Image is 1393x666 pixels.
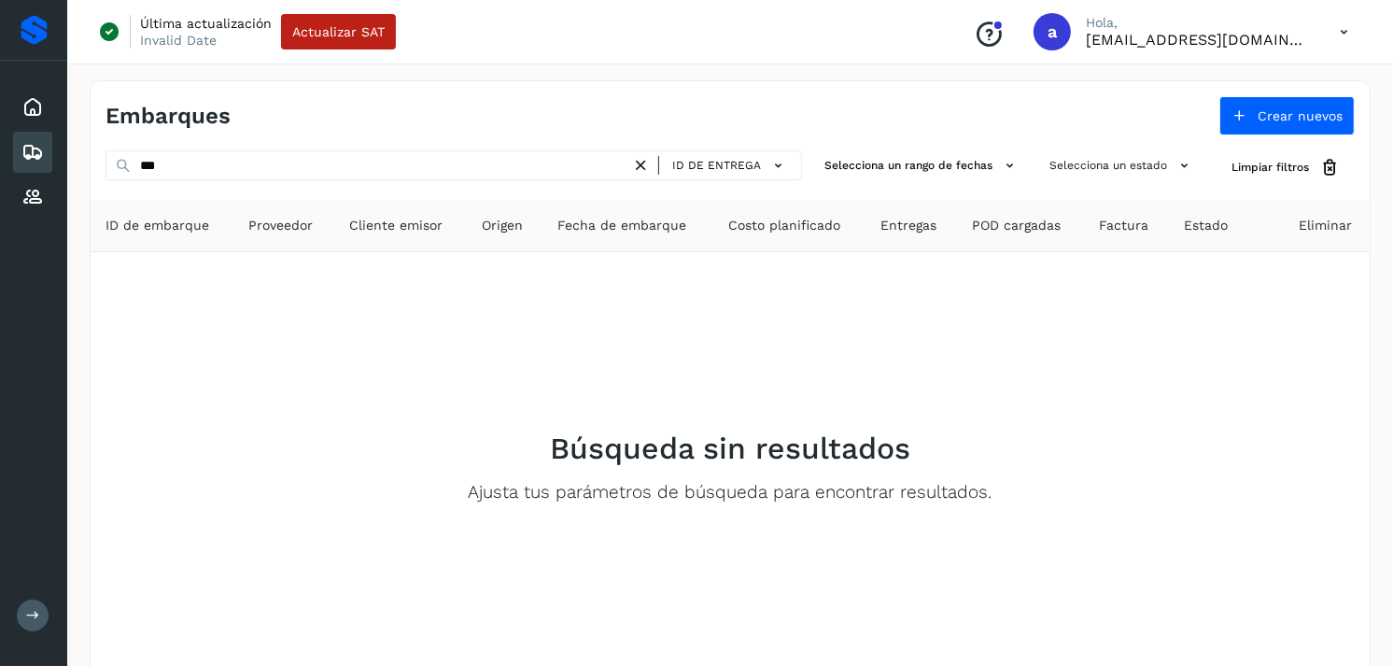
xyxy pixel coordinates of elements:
[817,150,1027,181] button: Selecciona un rango de fechas
[880,216,936,235] span: Entregas
[667,152,794,179] button: ID de entrega
[728,216,840,235] span: Costo planificado
[292,25,385,38] span: Actualizar SAT
[550,431,910,466] h2: Búsqueda sin resultados
[140,32,217,49] p: Invalid Date
[1219,96,1355,135] button: Crear nuevos
[1299,216,1352,235] span: Eliminar
[558,216,687,235] span: Fecha de embarque
[672,157,761,174] span: ID de entrega
[281,14,396,50] button: Actualizar SAT
[1231,159,1309,176] span: Limpiar filtros
[482,216,523,235] span: Origen
[106,216,209,235] span: ID de embarque
[1042,150,1202,181] button: Selecciona un estado
[1086,15,1310,31] p: Hola,
[1217,150,1355,185] button: Limpiar filtros
[13,87,52,128] div: Inicio
[972,216,1061,235] span: POD cargadas
[106,103,231,130] h4: Embarques
[1185,216,1229,235] span: Estado
[1086,31,1310,49] p: alejperez@niagarawater.com
[140,15,272,32] p: Última actualización
[13,132,52,173] div: Embarques
[469,482,992,503] p: Ajusta tus parámetros de búsqueda para encontrar resultados.
[1258,109,1343,122] span: Crear nuevos
[1099,216,1148,235] span: Factura
[350,216,443,235] span: Cliente emisor
[13,177,52,218] div: Proveedores
[248,216,313,235] span: Proveedor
